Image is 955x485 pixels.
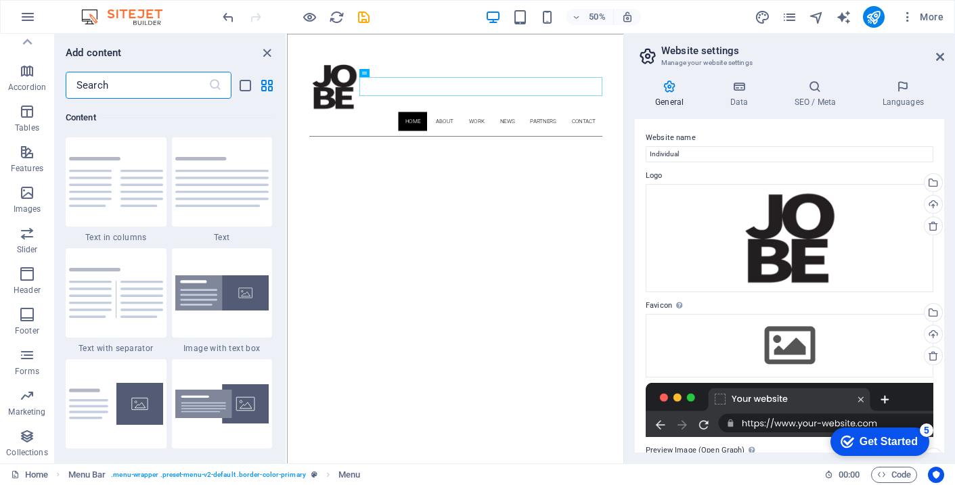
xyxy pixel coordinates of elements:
span: : [848,469,850,480]
p: Marketing [8,407,45,417]
h6: 50% [586,9,608,25]
input: Name... [646,146,933,162]
h6: Content [66,110,272,126]
i: Navigator [809,9,824,25]
label: Logo [646,168,933,184]
span: Text [172,232,273,243]
i: Save (Ctrl+S) [356,9,372,25]
h4: General [635,80,709,108]
span: Click to select. Double-click to edit [68,467,106,483]
button: Usercentrics [928,467,944,483]
img: text-image-overlap.svg [175,384,269,424]
button: Click here to leave preview mode and continue editing [301,9,317,25]
i: Pages (Ctrl+Alt+S) [782,9,797,25]
button: save [355,9,372,25]
i: On resize automatically adjust zoom level to fit chosen device. [621,11,634,23]
button: pages [782,9,798,25]
button: 50% [566,9,614,25]
label: Favicon [646,298,933,314]
nav: breadcrumb [68,467,361,483]
button: Code [871,467,917,483]
span: 00 00 [839,467,860,483]
span: Code [877,467,911,483]
p: Header [14,285,41,296]
span: Click to select. Double-click to edit [338,467,360,483]
p: Tables [15,122,39,133]
img: text-with-separator.svg [69,268,163,318]
h3: Manage your website settings [661,57,917,69]
div: Text in columns [66,137,166,243]
button: reload [328,9,345,25]
i: Reload page [329,9,345,25]
p: Accordion [8,82,46,93]
button: text_generator [836,9,852,25]
div: Get Started [40,15,98,27]
img: Editor Logo [78,9,179,25]
p: Images [14,204,41,214]
div: Image with text box [172,248,273,354]
h4: Languages [862,80,944,108]
div: Get Started 5 items remaining, 0% complete [11,7,110,35]
p: Forms [15,366,39,377]
button: More [895,6,949,28]
h6: Add content [66,45,122,61]
p: Collections [6,447,47,458]
i: AI Writer [836,9,851,25]
a: Click to cancel selection. Double-click to open Pages [11,467,48,483]
img: image-with-text-box.svg [175,275,269,311]
img: text-in-columns.svg [69,157,163,207]
label: Website name [646,130,933,146]
span: Text with separator [66,343,166,354]
button: close panel [259,45,275,61]
button: undo [220,9,236,25]
i: Design (Ctrl+Alt+Y) [755,9,770,25]
img: text.svg [175,157,269,207]
span: Text in columns [66,232,166,243]
div: Select files from the file manager, stock photos, or upload file(s) [646,314,933,377]
div: 5 [100,3,114,16]
button: list-view [237,77,253,93]
p: Footer [15,325,39,336]
input: Search [66,72,208,99]
h4: Data [709,80,774,108]
button: navigator [809,9,825,25]
span: More [901,10,943,24]
span: . menu-wrapper .preset-menu-v2-default .border-color-primary [111,467,305,483]
img: text-with-image-v4.svg [69,383,163,425]
h6: Session time [824,467,860,483]
button: grid-view [259,77,275,93]
div: Text [172,137,273,243]
div: Text with separator [66,248,166,354]
i: This element is a customizable preset [311,471,317,478]
h2: Website settings [661,45,944,57]
button: publish [863,6,885,28]
label: Preview Image (Open Graph) [646,442,933,459]
i: Undo: Change opacity (Ctrl+Z) [221,9,236,25]
i: Publish [866,9,881,25]
span: Image with text box [172,343,273,354]
p: Features [11,163,43,174]
div: jobe-logo-transparent200x200-onJHrZYXF_bYwUIvtDuuKA.png [646,184,933,292]
p: Slider [17,244,38,255]
h4: SEO / Meta [774,80,862,108]
button: design [755,9,771,25]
